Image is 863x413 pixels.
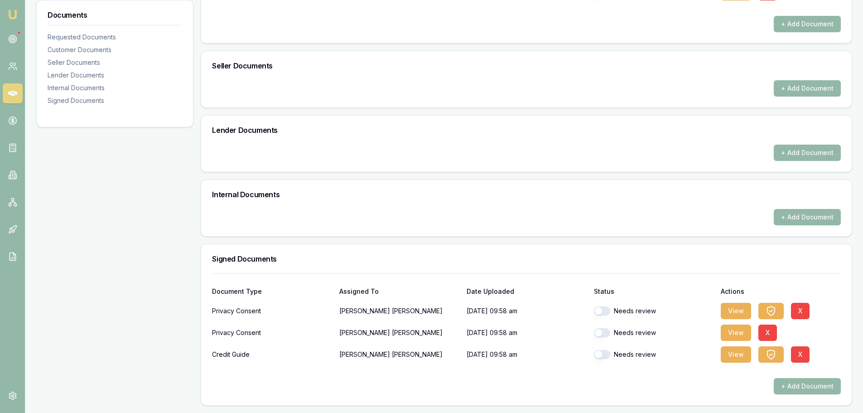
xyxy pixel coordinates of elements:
[774,80,841,97] button: + Add Document
[48,11,182,19] h3: Documents
[774,378,841,394] button: + Add Document
[339,288,459,295] div: Assigned To
[774,145,841,161] button: + Add Document
[212,62,841,69] h3: Seller Documents
[48,96,182,105] div: Signed Documents
[212,288,332,295] div: Document Type
[774,16,841,32] button: + Add Document
[594,288,714,295] div: Status
[758,325,777,341] button: X
[212,302,332,320] div: Privacy Consent
[721,303,751,319] button: View
[212,345,332,364] div: Credit Guide
[791,303,810,319] button: X
[48,58,182,67] div: Seller Documents
[212,255,841,262] h3: Signed Documents
[721,288,841,295] div: Actions
[721,325,751,341] button: View
[48,71,182,80] div: Lender Documents
[774,209,841,225] button: + Add Document
[212,324,332,342] div: Privacy Consent
[48,45,182,54] div: Customer Documents
[339,324,459,342] p: [PERSON_NAME] [PERSON_NAME]
[7,9,18,20] img: emu-icon-u.png
[212,126,841,134] h3: Lender Documents
[339,302,459,320] p: [PERSON_NAME] [PERSON_NAME]
[594,350,714,359] div: Needs review
[721,346,751,363] button: View
[467,302,587,320] p: [DATE] 09:58 am
[339,345,459,364] p: [PERSON_NAME] [PERSON_NAME]
[467,345,587,364] p: [DATE] 09:58 am
[467,288,587,295] div: Date Uploaded
[791,346,810,363] button: X
[594,306,714,316] div: Needs review
[212,191,841,198] h3: Internal Documents
[467,324,587,342] p: [DATE] 09:58 am
[48,83,182,92] div: Internal Documents
[48,33,182,42] div: Requested Documents
[594,328,714,337] div: Needs review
